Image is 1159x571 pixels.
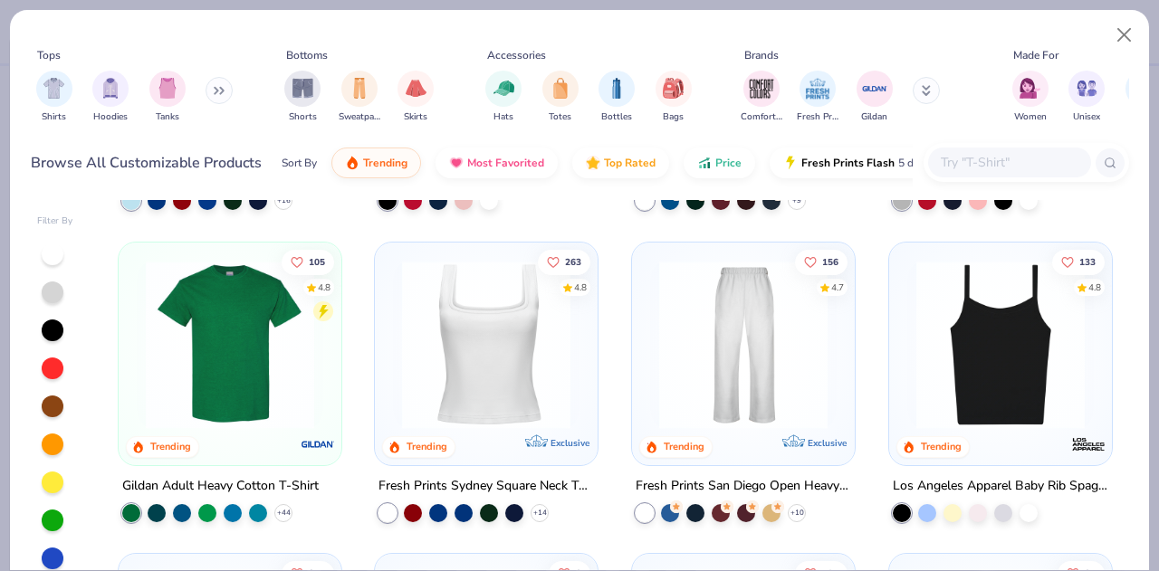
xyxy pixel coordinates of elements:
[339,71,380,124] div: filter for Sweatpants
[549,110,571,124] span: Totes
[599,71,635,124] div: filter for Bottles
[797,71,838,124] div: filter for Fresh Prints
[801,156,895,170] span: Fresh Prints Flash
[158,78,177,99] img: Tanks Image
[551,78,570,99] img: Totes Image
[572,148,669,178] button: Top Rated
[276,507,290,518] span: + 44
[1012,71,1049,124] div: filter for Women
[1070,425,1106,462] img: Los Angeles Apparel logo
[393,260,579,428] img: 94a2aa95-cd2b-4983-969b-ecd512716e9a
[822,257,838,266] span: 156
[636,474,851,497] div: Fresh Prints San Diego Open Heavyweight Sweatpants
[586,156,600,170] img: TopRated.gif
[345,156,359,170] img: trending.gif
[741,110,782,124] span: Comfort Colors
[37,47,61,63] div: Tops
[797,71,838,124] button: filter button
[276,195,290,205] span: + 16
[684,148,755,178] button: Price
[1079,257,1096,266] span: 133
[286,47,328,63] div: Bottoms
[137,260,323,428] img: db319196-8705-402d-8b46-62aaa07ed94f
[898,153,965,174] span: 5 day delivery
[741,71,782,124] div: filter for Comfort Colors
[792,195,801,205] span: + 9
[363,156,407,170] span: Trending
[939,152,1078,173] input: Try "T-Shirt"
[804,75,831,102] img: Fresh Prints Image
[331,148,421,178] button: Trending
[292,78,313,99] img: Shorts Image
[339,110,380,124] span: Sweatpants
[551,436,589,448] span: Exclusive
[398,71,434,124] button: filter button
[861,110,887,124] span: Gildan
[467,156,544,170] span: Most Favorited
[656,71,692,124] div: filter for Bags
[1088,281,1101,294] div: 4.8
[31,152,262,174] div: Browse All Customizable Products
[398,71,434,124] div: filter for Skirts
[282,249,334,274] button: Like
[92,71,129,124] button: filter button
[493,78,514,99] img: Hats Image
[1073,110,1100,124] span: Unisex
[663,110,684,124] span: Bags
[1068,71,1105,124] button: filter button
[350,78,369,99] img: Sweatpants Image
[1014,110,1047,124] span: Women
[487,47,546,63] div: Accessories
[656,71,692,124] button: filter button
[744,47,779,63] div: Brands
[485,71,522,124] div: filter for Hats
[601,110,632,124] span: Bottles
[93,110,128,124] span: Hoodies
[542,71,579,124] div: filter for Totes
[282,155,317,171] div: Sort By
[406,78,426,99] img: Skirts Image
[449,156,464,170] img: most_fav.gif
[101,78,120,99] img: Hoodies Image
[599,71,635,124] button: filter button
[284,71,321,124] button: filter button
[857,71,893,124] div: filter for Gildan
[289,110,317,124] span: Shorts
[149,71,186,124] div: filter for Tanks
[539,249,591,274] button: Like
[663,78,683,99] img: Bags Image
[156,110,179,124] span: Tanks
[1068,71,1105,124] div: filter for Unisex
[284,71,321,124] div: filter for Shorts
[715,156,742,170] span: Price
[748,75,775,102] img: Comfort Colors Image
[783,156,798,170] img: flash.gif
[378,474,594,497] div: Fresh Prints Sydney Square Neck Tank Top
[1012,71,1049,124] button: filter button
[43,78,64,99] img: Shirts Image
[149,71,186,124] button: filter button
[575,281,588,294] div: 4.8
[1020,78,1040,99] img: Women Image
[1013,47,1058,63] div: Made For
[493,110,513,124] span: Hats
[893,474,1108,497] div: Los Angeles Apparel Baby Rib Spaghetti Tank
[37,214,73,228] div: Filter By
[797,110,838,124] span: Fresh Prints
[322,260,509,428] img: c7959168-479a-4259-8c5e-120e54807d6b
[741,71,782,124] button: filter button
[36,71,72,124] div: filter for Shirts
[1107,18,1142,52] button: Close
[1077,78,1097,99] img: Unisex Image
[436,148,558,178] button: Most Favorited
[831,281,844,294] div: 4.7
[42,110,66,124] span: Shirts
[318,281,330,294] div: 4.8
[795,249,848,274] button: Like
[309,257,325,266] span: 105
[907,260,1094,428] img: cbf11e79-2adf-4c6b-b19e-3da42613dd1b
[36,71,72,124] button: filter button
[92,71,129,124] div: filter for Hoodies
[566,257,582,266] span: 263
[339,71,380,124] button: filter button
